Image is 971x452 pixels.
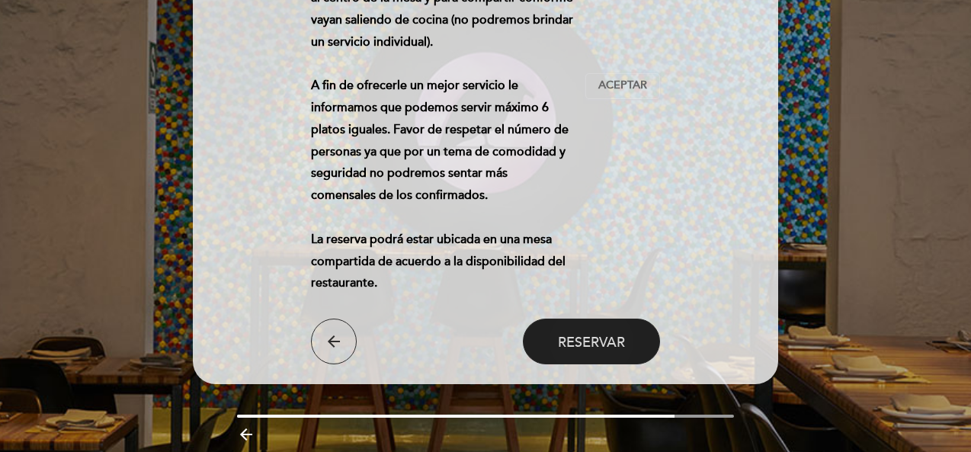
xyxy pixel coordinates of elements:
i: arrow_back [325,332,343,351]
button: Reservar [523,319,660,364]
span: Aceptar [598,78,647,94]
button: arrow_back [311,319,357,364]
span: Reservar [558,333,625,350]
i: arrow_backward [237,425,255,444]
button: Aceptar [585,73,660,99]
